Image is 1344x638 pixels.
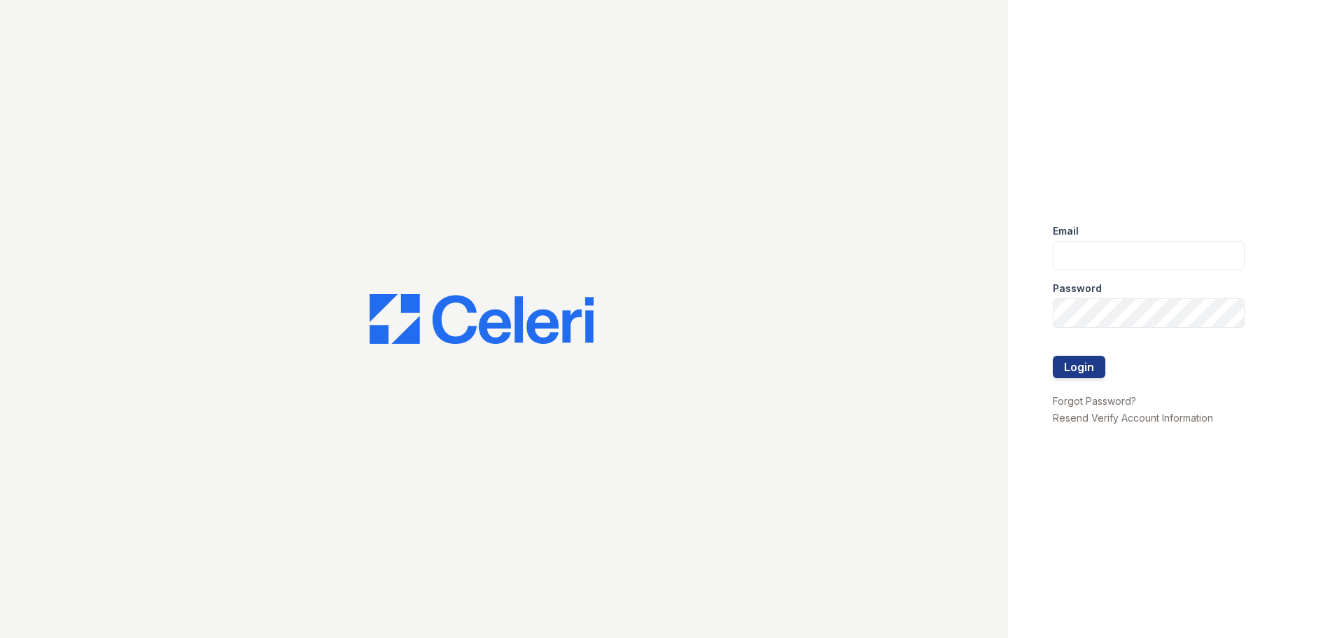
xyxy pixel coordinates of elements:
[370,294,594,345] img: CE_Logo_Blue-a8612792a0a2168367f1c8372b55b34899dd931a85d93a1a3d3e32e68fde9ad4.png
[1053,395,1136,407] a: Forgot Password?
[1053,356,1105,378] button: Login
[1053,282,1102,296] label: Password
[1053,224,1079,238] label: Email
[1053,412,1213,424] a: Resend Verify Account Information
